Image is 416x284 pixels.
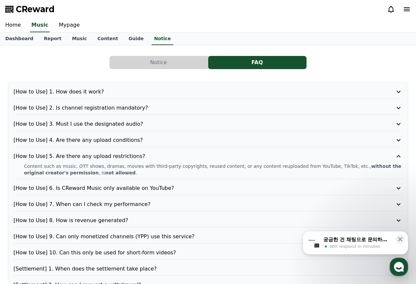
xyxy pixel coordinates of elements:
[13,200,371,208] p: [How to Use] 7. When can I check my performance?
[2,209,43,225] a: Home
[55,219,74,224] span: Messages
[5,4,55,14] a: CReward
[13,88,403,96] button: [How to Use] 1. How does it work?
[13,136,371,144] p: [How to Use] 4. Are there any upload conditions?
[123,33,149,45] a: Guide
[13,217,403,224] button: [How to Use] 8. How is revenue generated?
[13,104,403,112] button: [How to Use] 2. Is channel registration mandatory?
[208,56,307,69] a: FAQ
[38,33,67,45] a: Report
[208,56,306,69] button: FAQ
[54,18,85,32] a: Mypage
[13,120,371,128] p: [How to Use] 3. Must I use the designated audio?
[13,265,403,273] button: [Settlement] 1. When does the settlement take place?
[13,104,371,112] p: [How to Use] 2. Is channel registration mandatory?
[13,136,403,144] button: [How to Use] 4. Are there any upload conditions?
[13,217,371,224] p: [How to Use] 8. How is revenue generated?
[17,219,28,224] span: Home
[13,249,403,257] button: [How to Use] 10. Can this only be used for short-form videos?
[13,88,371,96] p: [How to Use] 1. How does it work?
[16,4,55,14] span: CReward
[43,209,85,225] a: Messages
[13,233,371,241] p: [How to Use] 9. Can only monetized channels (YPP) use this service?
[13,120,403,128] button: [How to Use] 3. Must I use the designated audio?
[85,209,126,225] a: Settings
[97,219,113,224] span: Settings
[105,170,135,175] strong: not allowed
[13,249,371,257] p: [How to Use] 10. Can this only be used for short-form videos?
[13,265,371,273] p: [Settlement] 1. When does the settlement take place?
[110,56,208,69] button: Notice
[152,33,174,45] a: Notice
[13,152,403,160] button: [How to Use] 5. Are there any upload restrictions?
[13,184,403,192] button: [How to Use] 6. Is CReward Music only available on YouTube?
[92,33,123,45] a: Content
[67,33,92,45] a: Music
[13,233,403,241] button: [How to Use] 9. Can only monetized channels (YPP) use this service?
[13,184,371,192] p: [How to Use] 6. Is CReward Music only available on YouTube?
[13,152,371,160] p: [How to Use] 5. Are there any upload restrictions?
[30,18,50,32] a: Music
[24,163,403,176] p: Content such as music, OTT shows, dramas, movies with third-party copyrights, reused content, or ...
[13,200,403,208] button: [How to Use] 7. When can I check my performance?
